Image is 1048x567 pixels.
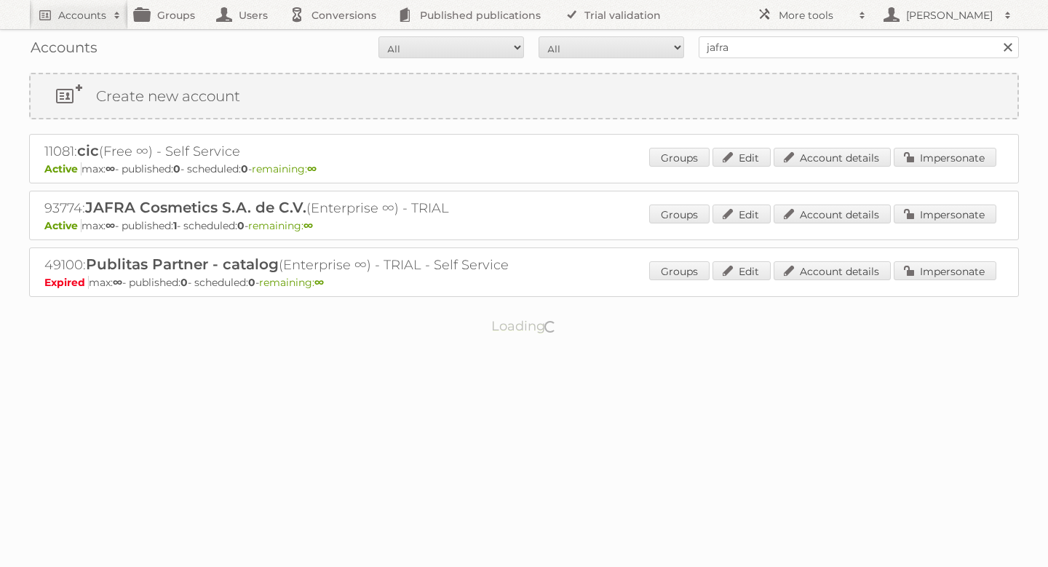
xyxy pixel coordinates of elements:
[44,219,82,232] span: Active
[314,276,324,289] strong: ∞
[712,205,771,223] a: Edit
[894,148,996,167] a: Impersonate
[77,142,99,159] span: cic
[44,255,554,274] h2: 49100: (Enterprise ∞) - TRIAL - Self Service
[259,276,324,289] span: remaining:
[248,276,255,289] strong: 0
[180,276,188,289] strong: 0
[248,219,313,232] span: remaining:
[44,276,89,289] span: Expired
[252,162,317,175] span: remaining:
[649,261,710,280] a: Groups
[712,261,771,280] a: Edit
[106,219,115,232] strong: ∞
[445,312,603,341] p: Loading
[58,8,106,23] h2: Accounts
[894,205,996,223] a: Impersonate
[44,162,82,175] span: Active
[44,199,554,218] h2: 93774: (Enterprise ∞) - TRIAL
[303,219,313,232] strong: ∞
[902,8,997,23] h2: [PERSON_NAME]
[173,162,180,175] strong: 0
[44,276,1004,289] p: max: - published: - scheduled: -
[85,199,306,216] span: JAFRA Cosmetics S.A. de C.V.
[649,205,710,223] a: Groups
[106,162,115,175] strong: ∞
[774,148,891,167] a: Account details
[237,219,245,232] strong: 0
[44,142,554,161] h2: 11081: (Free ∞) - Self Service
[31,74,1017,118] a: Create new account
[779,8,851,23] h2: More tools
[712,148,771,167] a: Edit
[241,162,248,175] strong: 0
[173,219,177,232] strong: 1
[44,219,1004,232] p: max: - published: - scheduled: -
[774,205,891,223] a: Account details
[86,255,279,273] span: Publitas Partner - catalog
[113,276,122,289] strong: ∞
[44,162,1004,175] p: max: - published: - scheduled: -
[774,261,891,280] a: Account details
[307,162,317,175] strong: ∞
[894,261,996,280] a: Impersonate
[649,148,710,167] a: Groups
